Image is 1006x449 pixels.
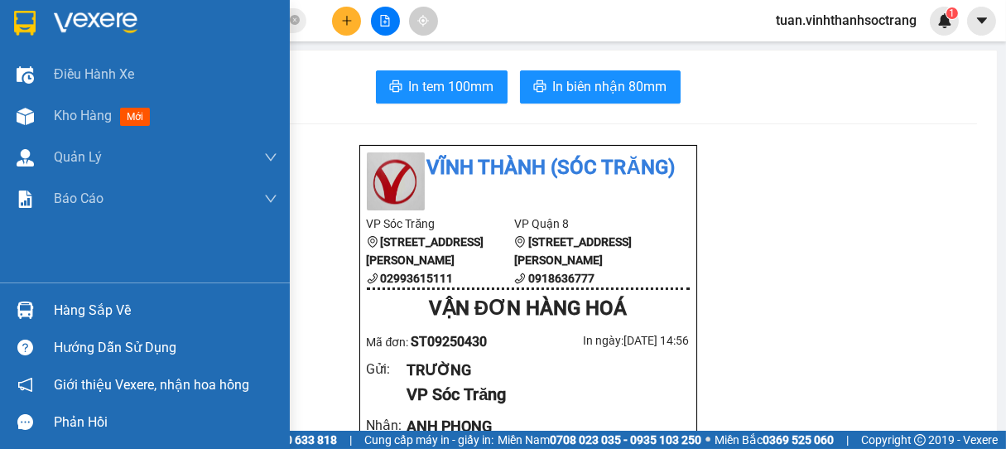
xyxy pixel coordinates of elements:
span: Giới thiệu Vexere, nhận hoa hồng [54,374,249,395]
span: down [264,192,277,205]
div: Phản hồi [54,410,277,435]
span: Quản Lý [54,147,102,167]
img: logo.jpg [8,8,66,66]
span: message [17,414,33,430]
div: VP Sóc Trăng [407,382,676,408]
span: Kho hàng [54,108,112,123]
span: printer [389,80,402,95]
img: logo-vxr [14,11,36,36]
span: | [846,431,849,449]
div: VẬN ĐƠN HÀNG HOÁ [367,293,690,325]
span: notification [17,377,33,393]
strong: 0369 525 060 [763,433,834,447]
span: In tem 100mm [409,76,494,97]
div: In ngày: [DATE] 14:56 [528,331,690,350]
span: environment [514,236,526,248]
span: question-circle [17,340,33,355]
span: close-circle [290,15,300,25]
img: warehouse-icon [17,149,34,167]
span: 1 [949,7,955,19]
sup: 1 [946,7,958,19]
span: environment [367,236,378,248]
span: tuan.vinhthanhsoctrang [763,10,930,31]
b: 0918636777 [528,272,594,285]
span: Báo cáo [54,188,103,209]
img: warehouse-icon [17,108,34,125]
span: close-circle [290,13,300,29]
span: environment [114,111,126,123]
span: Miền Bắc [715,431,834,449]
button: plus [332,7,361,36]
span: down [264,151,277,164]
img: solution-icon [17,191,34,208]
div: Gửi : [367,359,407,379]
span: printer [533,80,546,95]
span: environment [8,111,20,123]
span: file-add [379,15,391,27]
strong: 1900 633 818 [266,433,337,447]
button: printerIn biên nhận 80mm [520,70,681,104]
li: VP Sóc Trăng [367,215,515,233]
img: warehouse-icon [17,66,34,84]
span: In biên nhận 80mm [553,76,667,97]
strong: 0708 023 035 - 0935 103 250 [550,433,701,447]
button: aim [409,7,438,36]
button: caret-down [967,7,996,36]
li: Vĩnh Thành (Sóc Trăng) [367,152,690,184]
li: VP Quận 8 [514,215,662,233]
span: Cung cấp máy in - giấy in: [364,431,493,449]
li: VP Sóc Trăng [8,89,114,108]
span: plus [341,15,353,27]
li: VP Quận 8 [114,89,220,108]
span: phone [367,273,378,284]
span: Miền Nam [498,431,701,449]
span: ⚪️ [705,437,710,443]
div: Nhận : [367,415,407,436]
span: Điều hành xe [54,64,134,84]
img: icon-new-feature [937,13,952,28]
img: warehouse-icon [17,302,34,319]
span: phone [514,273,526,284]
button: printerIn tem 100mm [376,70,508,104]
b: [STREET_ADDRESS][PERSON_NAME] [514,235,632,267]
span: aim [417,15,429,27]
span: copyright [914,434,926,446]
li: Vĩnh Thành (Sóc Trăng) [8,8,240,70]
b: [STREET_ADDRESS][PERSON_NAME] [367,235,484,267]
span: ST09250430 [411,334,487,350]
span: mới [120,108,150,126]
b: 02993615111 [381,272,454,285]
div: ANH PHONG [407,415,676,438]
span: caret-down [975,13,989,28]
div: Hướng dẫn sử dụng [54,336,277,360]
div: Mã đơn: [367,331,528,352]
div: TRƯỜNG [407,359,676,382]
div: Hàng sắp về [54,298,277,323]
img: logo.jpg [367,152,425,210]
span: | [349,431,352,449]
button: file-add [371,7,400,36]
